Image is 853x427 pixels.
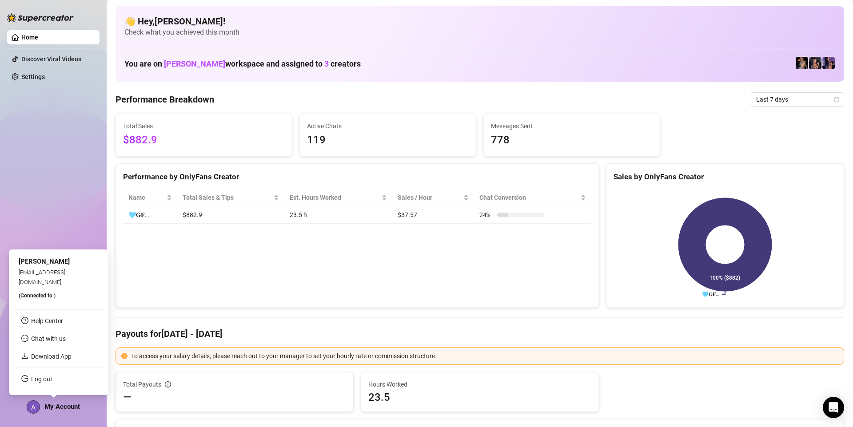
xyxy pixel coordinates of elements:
[44,403,80,411] span: My Account
[398,193,462,202] span: Sales / Hour
[284,206,392,224] td: 23.5 h
[165,381,171,387] span: info-circle
[124,28,835,37] span: Check what you achieved this month
[123,171,591,183] div: Performance by OnlyFans Creator
[19,293,56,299] span: (Connected to )
[123,132,285,149] span: $882.9
[479,193,579,202] span: Chat Conversion
[123,121,285,131] span: Total Sales
[164,59,225,68] span: [PERSON_NAME]
[128,193,165,202] span: Name
[31,335,66,342] span: Chat with us
[834,97,839,102] span: calendar
[121,353,128,359] span: exclamation-circle
[796,57,808,69] img: 🩵𝐆𝐅
[177,206,285,224] td: $882.9
[479,210,494,220] span: 24 %
[702,291,719,297] text: 🩵𝐆𝐅…
[474,189,591,206] th: Chat Conversion
[368,380,591,389] span: Hours Worked
[7,13,74,22] img: logo-BBDzfeDw.svg
[368,390,591,404] span: 23.5
[21,73,45,80] a: Settings
[290,193,380,202] div: Est. Hours Worked
[392,206,474,224] td: $37.57
[392,189,474,206] th: Sales / Hour
[614,171,837,183] div: Sales by OnlyFans Creator
[324,59,329,68] span: 3
[491,132,653,149] span: 778
[124,59,361,69] h1: You are on workspace and assigned to creators
[491,121,653,131] span: Messages Sent
[27,401,40,413] img: ACg8ocKkZOWv23Es_SjmhKTCu5fzcsMF_iW_PMaebwAYR1cHNBoZnw=s96-c
[123,189,177,206] th: Name
[116,93,214,106] h4: Performance Breakdown
[823,397,844,418] div: Open Intercom Messenger
[19,269,65,285] span: [EMAIL_ADDRESS][DOMAIN_NAME]
[177,189,285,206] th: Total Sales & Tips
[307,132,469,149] span: 119
[31,317,63,324] a: Help Center
[183,193,272,202] span: Total Sales & Tips
[123,380,161,389] span: Total Payouts
[123,390,132,404] span: —
[14,372,103,386] li: Log out
[822,57,835,69] img: ･ﾟ
[123,206,177,224] td: 🩵𝐆𝐅…
[116,328,844,340] h4: Payouts for [DATE] - [DATE]
[21,335,28,342] span: message
[31,353,72,360] a: Download App
[809,57,821,69] img: Girlfriend
[307,121,469,131] span: Active Chats
[131,351,838,361] div: To access your salary details, please reach out to your manager to set your hourly rate or commis...
[31,376,52,383] a: Log out
[124,15,835,28] h4: 👋 Hey, [PERSON_NAME] !
[21,34,38,41] a: Home
[756,93,839,106] span: Last 7 days
[19,257,70,265] span: [PERSON_NAME]
[21,55,81,63] a: Discover Viral Videos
